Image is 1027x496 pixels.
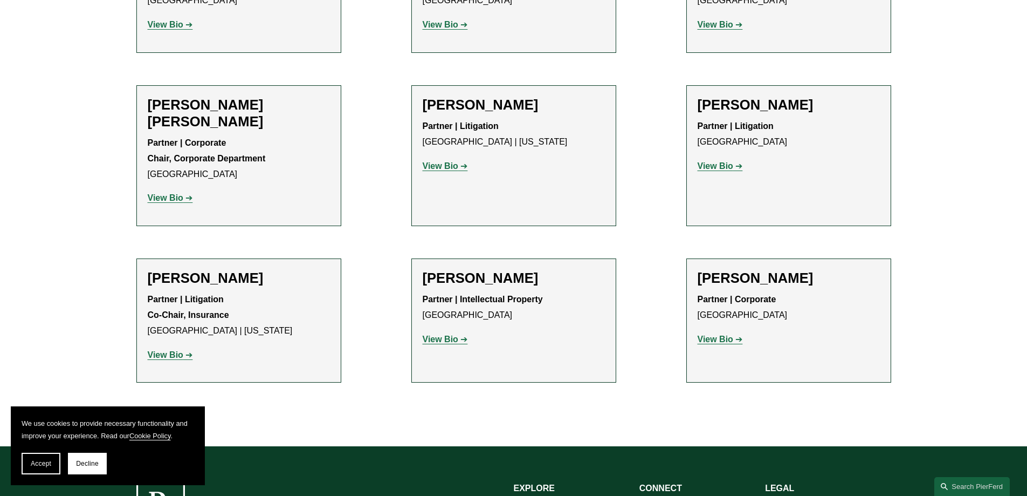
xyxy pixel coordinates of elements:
[31,460,51,467] span: Accept
[148,97,330,130] h2: [PERSON_NAME] [PERSON_NAME]
[698,335,733,344] strong: View Bio
[934,477,1010,496] a: Search this site
[698,20,733,29] strong: View Bio
[639,484,682,493] strong: CONNECT
[148,193,193,202] a: View Bio
[148,350,193,359] a: View Bio
[423,335,468,344] a: View Bio
[514,484,555,493] strong: EXPLORE
[148,154,266,163] strong: Chair, Corporate Department
[423,292,605,323] p: [GEOGRAPHIC_DATA]
[698,20,743,29] a: View Bio
[698,121,774,131] strong: Partner | Litigation
[698,161,733,171] strong: View Bio
[423,161,458,171] strong: View Bio
[423,97,605,113] h2: [PERSON_NAME]
[22,417,194,442] p: We use cookies to provide necessary functionality and improve your experience. Read our .
[423,335,458,344] strong: View Bio
[423,270,605,287] h2: [PERSON_NAME]
[148,193,183,202] strong: View Bio
[698,97,880,113] h2: [PERSON_NAME]
[423,121,499,131] strong: Partner | Litigation
[148,20,193,29] a: View Bio
[423,20,458,29] strong: View Bio
[148,292,330,338] p: [GEOGRAPHIC_DATA] | [US_STATE]
[423,161,468,171] a: View Bio
[148,138,226,147] strong: Partner | Corporate
[148,295,224,304] strong: Partner | Litigation
[698,335,743,344] a: View Bio
[68,453,107,474] button: Decline
[148,20,183,29] strong: View Bio
[423,20,468,29] a: View Bio
[698,119,880,150] p: [GEOGRAPHIC_DATA]
[148,310,229,320] strong: Co-Chair, Insurance
[423,119,605,150] p: [GEOGRAPHIC_DATA] | [US_STATE]
[129,432,171,440] a: Cookie Policy
[698,292,880,323] p: [GEOGRAPHIC_DATA]
[698,161,743,171] a: View Bio
[423,295,543,304] strong: Partner | Intellectual Property
[76,460,99,467] span: Decline
[22,453,60,474] button: Accept
[148,350,183,359] strong: View Bio
[148,270,330,287] h2: [PERSON_NAME]
[698,270,880,287] h2: [PERSON_NAME]
[148,135,330,182] p: [GEOGRAPHIC_DATA]
[11,406,205,485] section: Cookie banner
[698,295,776,304] strong: Partner | Corporate
[765,484,794,493] strong: LEGAL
